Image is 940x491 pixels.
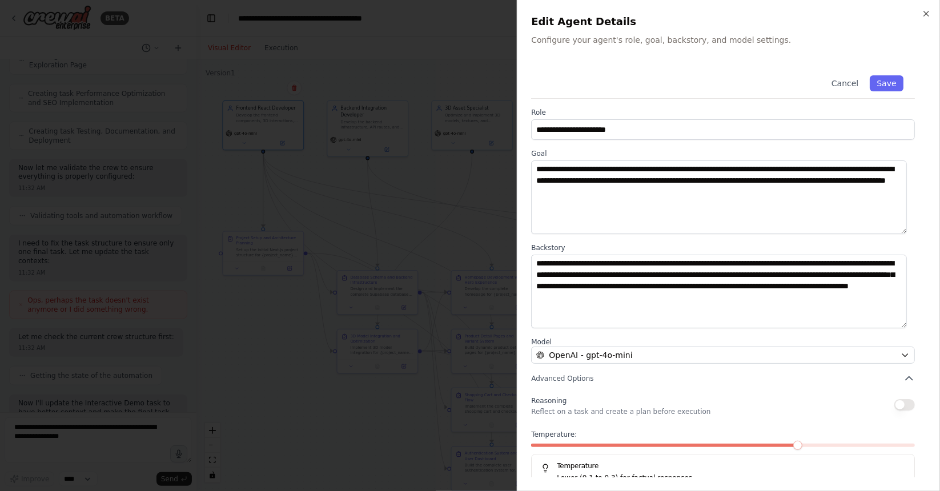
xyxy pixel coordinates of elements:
[531,430,577,439] span: Temperature:
[531,108,915,117] label: Role
[531,347,915,364] button: OpenAI - gpt-4o-mini
[541,461,905,470] h5: Temperature
[531,397,567,405] span: Reasoning
[549,349,632,361] span: OpenAI - gpt-4o-mini
[531,374,593,383] span: Advanced Options
[531,373,915,384] button: Advanced Options
[557,473,905,484] p: Lower (0.1 to 0.3) for factual responses.
[870,75,903,91] button: Save
[531,149,915,158] label: Goal
[531,407,710,416] p: Reflect on a task and create a plan before execution
[531,337,915,347] label: Model
[825,75,865,91] button: Cancel
[531,243,915,252] label: Backstory
[531,34,926,46] p: Configure your agent's role, goal, backstory, and model settings.
[531,14,926,30] h2: Edit Agent Details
